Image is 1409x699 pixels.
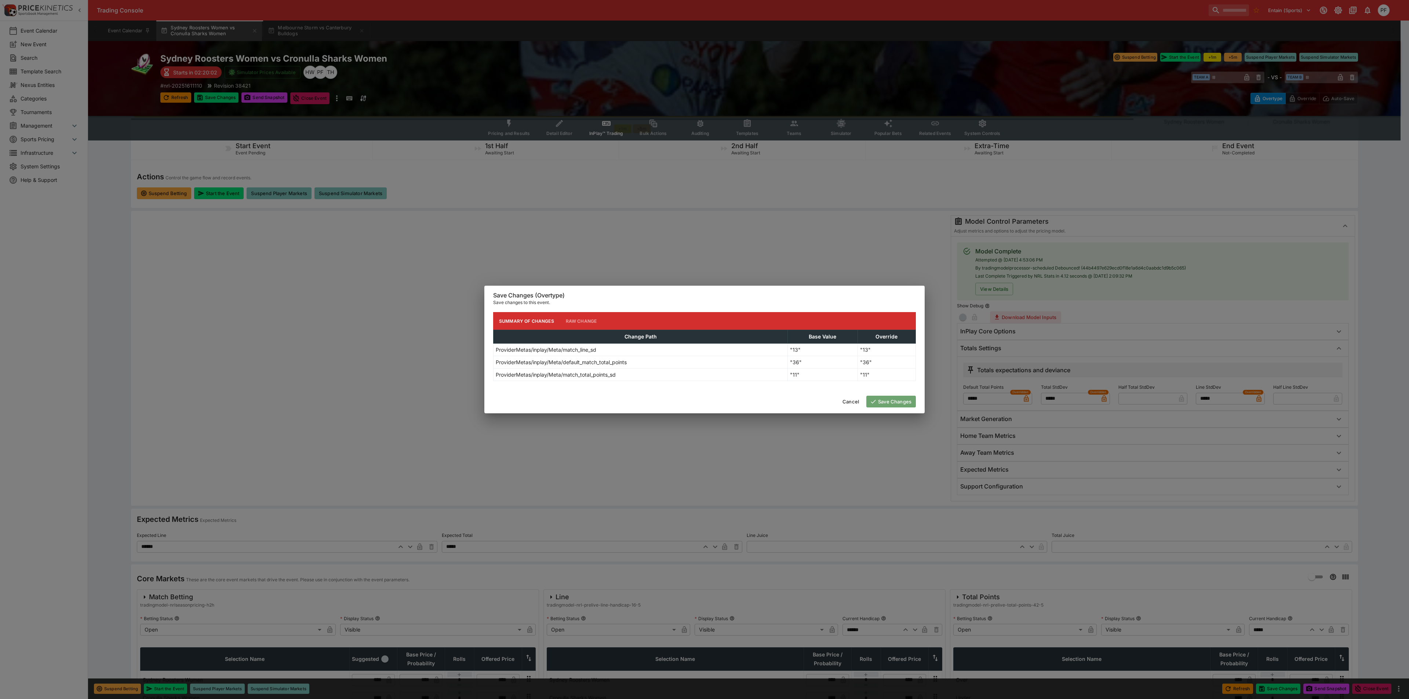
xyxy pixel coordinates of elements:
[494,330,788,344] th: Change Path
[496,346,596,354] p: ProviderMetas/inplay/Meta/match_line_sd
[560,312,603,330] button: Raw Change
[496,371,616,378] p: ProviderMetas/inplay/Meta/match_total_points_sd
[788,344,858,356] td: "13"
[858,369,915,381] td: "11"
[788,330,858,344] th: Base Value
[838,396,863,407] button: Cancel
[866,396,916,407] button: Save Changes
[493,299,916,306] p: Save changes to this event.
[858,356,915,369] td: "36"
[858,344,915,356] td: "13"
[788,369,858,381] td: "11"
[496,358,627,366] p: ProviderMetas/inplay/Meta/default_match_total_points
[493,312,560,330] button: Summary of Changes
[858,330,915,344] th: Override
[493,292,916,299] h6: Save Changes (Overtype)
[788,356,858,369] td: "36"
